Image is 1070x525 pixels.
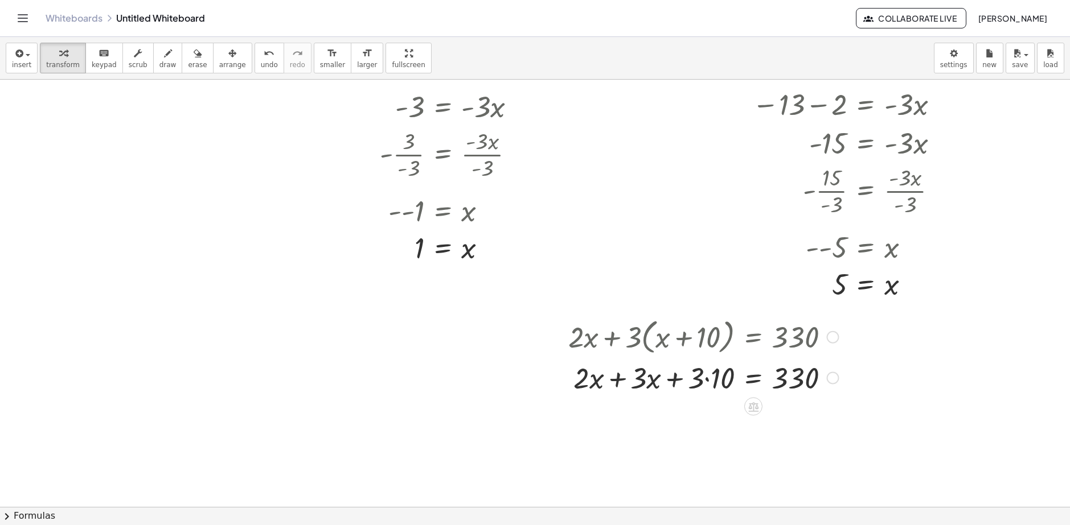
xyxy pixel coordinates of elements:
[213,43,252,73] button: arrange
[969,8,1056,28] button: [PERSON_NAME]
[866,13,957,23] span: Collaborate Live
[1037,43,1064,73] button: load
[99,47,109,60] i: keyboard
[219,61,246,69] span: arrange
[40,43,86,73] button: transform
[744,398,762,416] div: Apply the same math to both sides of the equation
[982,61,997,69] span: new
[159,61,177,69] span: draw
[976,43,1003,73] button: new
[292,47,303,60] i: redo
[85,43,123,73] button: keyboardkeypad
[856,8,966,28] button: Collaborate Live
[46,61,80,69] span: transform
[92,61,117,69] span: keypad
[327,47,338,60] i: format_size
[129,61,147,69] span: scrub
[46,13,103,24] a: Whiteboards
[351,43,383,73] button: format_sizelarger
[153,43,183,73] button: draw
[14,9,32,27] button: Toggle navigation
[386,43,431,73] button: fullscreen
[122,43,154,73] button: scrub
[284,43,311,73] button: redoredo
[357,61,377,69] span: larger
[6,43,38,73] button: insert
[261,61,278,69] span: undo
[320,61,345,69] span: smaller
[290,61,305,69] span: redo
[12,61,31,69] span: insert
[934,43,974,73] button: settings
[1006,43,1035,73] button: save
[182,43,213,73] button: erase
[255,43,284,73] button: undoundo
[978,13,1047,23] span: [PERSON_NAME]
[1012,61,1028,69] span: save
[1043,61,1058,69] span: load
[362,47,372,60] i: format_size
[940,61,967,69] span: settings
[264,47,274,60] i: undo
[392,61,425,69] span: fullscreen
[314,43,351,73] button: format_sizesmaller
[188,61,207,69] span: erase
